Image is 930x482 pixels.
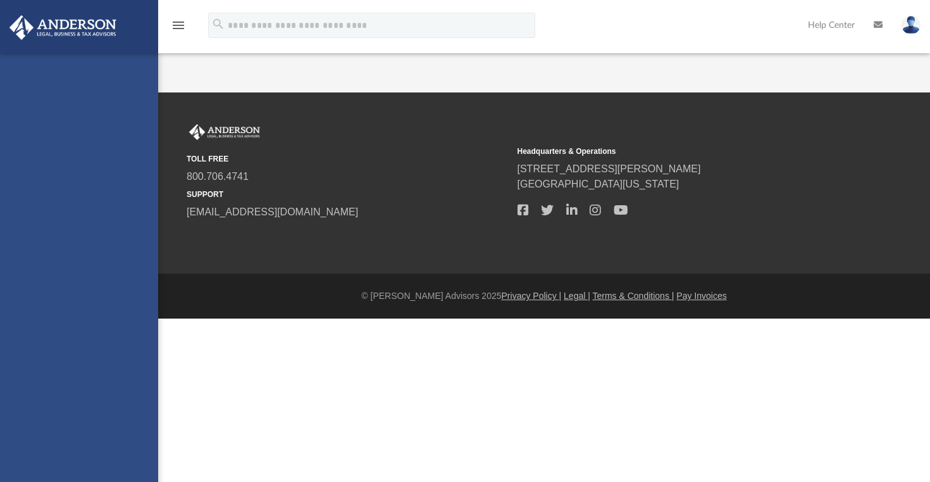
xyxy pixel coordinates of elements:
small: SUPPORT [187,189,509,200]
a: [STREET_ADDRESS][PERSON_NAME] [518,163,701,174]
a: Terms & Conditions | [593,291,674,301]
i: menu [171,18,186,33]
a: Privacy Policy | [502,291,562,301]
small: Headquarters & Operations [518,146,840,157]
img: Anderson Advisors Platinum Portal [187,124,263,141]
img: Anderson Advisors Platinum Portal [6,15,120,40]
a: menu [171,24,186,33]
div: © [PERSON_NAME] Advisors 2025 [158,289,930,303]
a: 800.706.4741 [187,171,249,182]
img: User Pic [902,16,921,34]
a: Legal | [564,291,590,301]
i: search [211,17,225,31]
a: [EMAIL_ADDRESS][DOMAIN_NAME] [187,206,358,217]
a: Pay Invoices [676,291,726,301]
small: TOLL FREE [187,153,509,165]
a: [GEOGRAPHIC_DATA][US_STATE] [518,179,679,189]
